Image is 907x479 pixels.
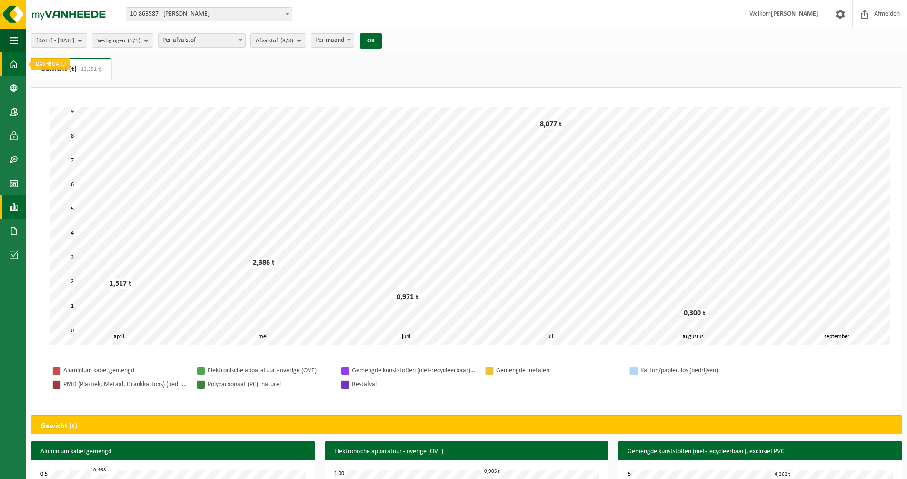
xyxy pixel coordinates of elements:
[31,416,87,437] h2: Gewicht (t)
[772,471,793,478] div: 4,262 t
[97,34,140,48] span: Vestigingen
[311,34,354,47] span: Per maand
[325,441,609,462] h3: Elektronische apparatuur - overige (OVE)
[63,379,187,390] div: PMD (Plastiek, Metaal, Drankkartons) (bedrijven)
[256,34,293,48] span: Afvalstof
[128,38,140,44] count: (1/1)
[360,33,382,49] button: OK
[63,365,187,377] div: Aluminium kabel gemengd
[394,292,421,302] div: 0,971 t
[159,34,245,47] span: Per afvalstof
[311,33,354,48] span: Per maand
[250,258,277,268] div: 2,386 t
[640,365,764,377] div: Karton/papier, los (bedrijven)
[31,33,87,48] button: [DATE] - [DATE]
[36,34,74,48] span: [DATE] - [DATE]
[352,379,476,390] div: Restafval
[92,33,153,48] button: Vestigingen(1/1)
[91,467,111,474] div: 0,468 t
[482,468,502,475] div: 0,905 t
[126,7,292,21] span: 10-863587 - FLUVIUS HAM - HAM
[352,365,476,377] div: Gemengde kunststoffen (niet-recycleerbaar), exclusief PVC
[618,441,902,462] h3: Gemengde kunststoffen (niet-recycleerbaar), exclusief PVC
[107,279,134,289] div: 1,517 t
[126,8,292,21] span: 10-863587 - FLUVIUS HAM - HAM
[280,38,293,44] count: (8/8)
[158,33,246,48] span: Per afvalstof
[31,441,315,462] h3: Aluminium kabel gemengd
[77,67,102,72] span: (13,251 t)
[250,33,306,48] button: Afvalstof(8/8)
[538,120,564,129] div: 8,077 t
[771,10,818,18] strong: [PERSON_NAME]
[496,365,620,377] div: Gemengde metalen
[208,365,331,377] div: Elektronische apparatuur - overige (OVE)
[681,309,708,318] div: 0,300 t
[208,379,331,390] div: Polycarbonaat (PC), naturel
[31,58,111,80] a: Gewicht (t)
